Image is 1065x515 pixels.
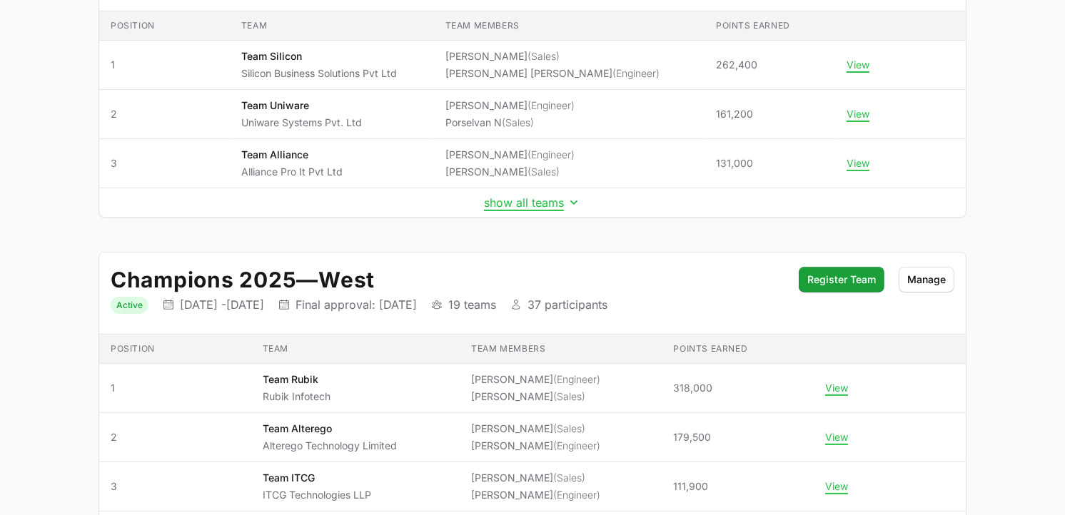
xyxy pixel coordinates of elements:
[241,148,343,162] p: Team Alliance
[263,439,397,453] p: Alterego Technology Limited
[111,58,218,72] span: 1
[825,431,848,444] button: View
[471,372,600,387] li: [PERSON_NAME]
[241,66,397,81] p: Silicon Business Solutions Pvt Ltd
[241,49,397,63] p: Team Silicon
[241,165,343,179] p: Alliance Pro It Pvt Ltd
[471,488,600,502] li: [PERSON_NAME]
[445,66,660,81] li: [PERSON_NAME] [PERSON_NAME]
[847,108,869,121] button: View
[471,439,600,453] li: [PERSON_NAME]
[445,116,575,130] li: Porselvan N
[716,58,757,72] span: 262,400
[471,422,600,436] li: [PERSON_NAME]
[460,335,662,364] th: Team members
[673,479,708,494] span: 111,900
[434,11,705,41] th: Team members
[612,67,660,79] span: (Engineer)
[553,390,585,402] span: (Sales)
[825,382,848,394] button: View
[230,11,434,41] th: Team
[251,335,460,364] th: Team
[445,165,575,179] li: [PERSON_NAME]
[263,422,397,436] p: Team Alterego
[807,271,876,288] span: Register Team
[99,11,230,41] th: Position
[528,297,607,312] p: 37 participants
[296,297,417,312] p: Final approval: [DATE]
[484,195,581,210] button: show all teams
[263,389,330,404] p: Rubik Infotech
[180,297,264,312] p: [DATE] - [DATE]
[111,267,784,292] h2: Champions 2025 West
[799,267,884,292] button: Register Team
[716,107,753,121] span: 161,200
[907,271,946,288] span: Manage
[445,148,575,162] li: [PERSON_NAME]
[528,99,575,111] span: (Engineer)
[553,471,585,484] span: (Sales)
[662,335,814,364] th: Points earned
[263,372,330,387] p: Team Rubik
[448,297,496,312] p: 19 teams
[553,489,600,501] span: (Engineer)
[528,165,560,178] span: (Sales)
[263,488,371,502] p: ITCG Technologies LLP
[528,148,575,160] span: (Engineer)
[111,107,218,121] span: 2
[111,156,218,170] span: 3
[99,335,251,364] th: Position
[847,157,869,170] button: View
[825,480,848,493] button: View
[705,11,835,41] th: Points earned
[553,439,600,452] span: (Engineer)
[241,98,362,113] p: Team Uniware
[471,471,600,485] li: [PERSON_NAME]
[445,98,575,113] li: [PERSON_NAME]
[847,58,869,71] button: View
[673,381,712,395] span: 318,000
[111,430,240,444] span: 2
[528,50,560,62] span: (Sales)
[445,49,660,63] li: [PERSON_NAME]
[297,267,319,292] span: —
[111,479,240,494] span: 3
[673,430,711,444] span: 179,500
[899,267,954,292] button: Manage
[716,156,753,170] span: 131,000
[471,389,600,404] li: [PERSON_NAME]
[263,471,371,485] p: Team ITCG
[111,381,240,395] span: 1
[553,422,585,434] span: (Sales)
[241,116,362,130] p: Uniware Systems Pvt. Ltd
[553,373,600,385] span: (Engineer)
[502,116,534,128] span: (Sales)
